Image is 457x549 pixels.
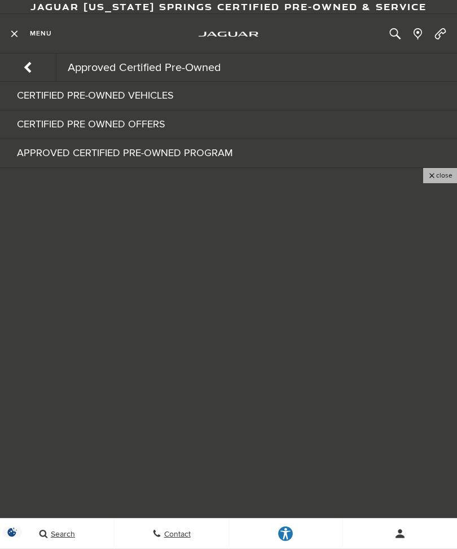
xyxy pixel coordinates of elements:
span: Contact [161,529,191,539]
span: Menu [30,29,52,38]
img: Jaguar [199,32,258,37]
a: jaguar [199,29,258,39]
a: Explore your accessibility options [229,519,344,549]
span: Search [48,529,75,539]
span: Approved Certified Pre-Owned [68,61,221,74]
button: Open user profile menu [343,520,457,548]
button: Open the inventory search [384,14,406,54]
a: Jaguar [US_STATE] Springs Certified Pre-Owned & Service [30,1,427,13]
button: close menu [423,168,457,183]
div: Explore your accessibility options [274,525,297,542]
